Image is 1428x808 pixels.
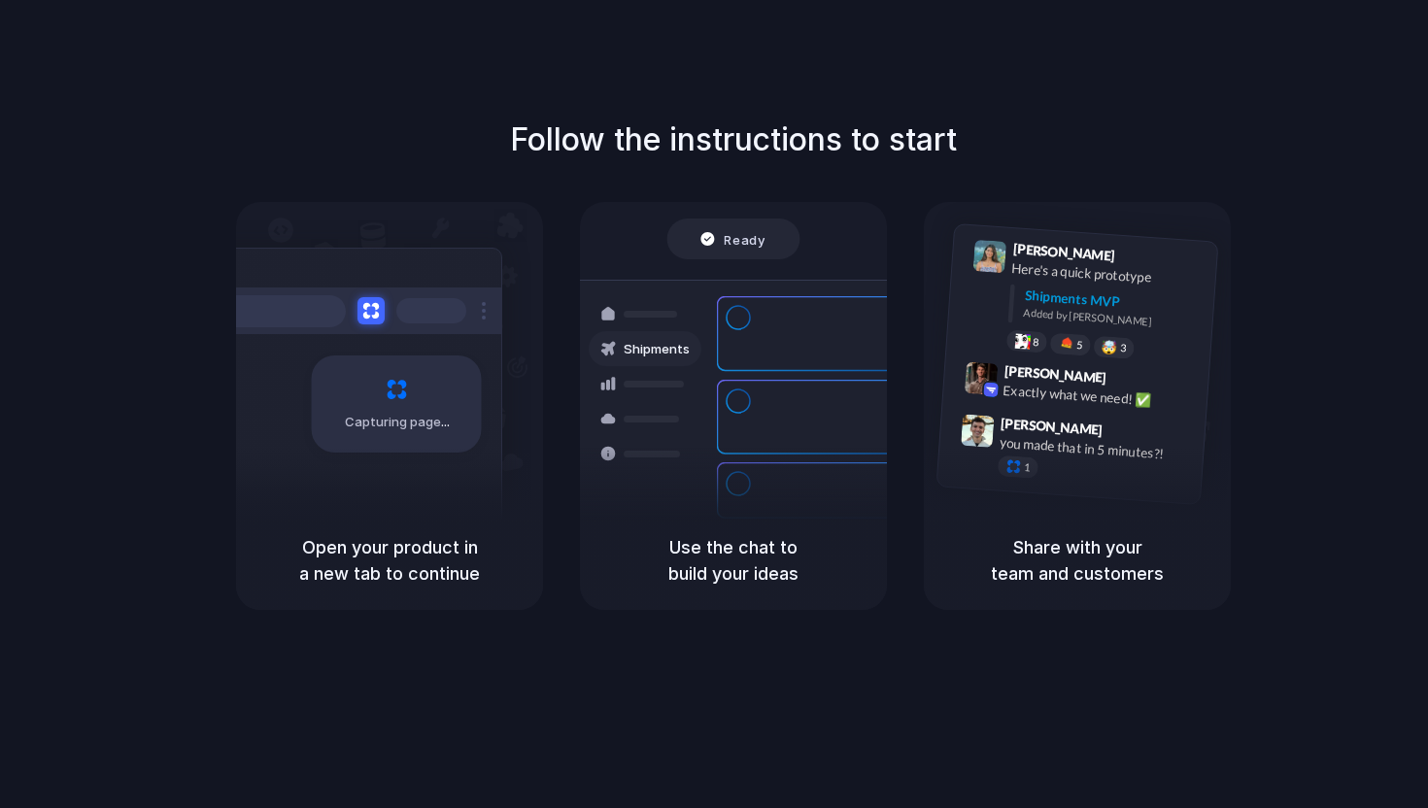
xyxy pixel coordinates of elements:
h5: Share with your team and customers [947,534,1207,587]
div: Here's a quick prototype [1011,258,1206,291]
h1: Follow the instructions to start [510,117,957,163]
span: 8 [1033,337,1039,348]
h5: Open your product in a new tab to continue [259,534,520,587]
span: 9:41 AM [1121,248,1161,271]
div: Added by [PERSON_NAME] [1023,305,1202,333]
span: [PERSON_NAME] [1001,413,1104,441]
span: 1 [1024,462,1031,473]
div: 🤯 [1102,341,1118,355]
h5: Use the chat to build your ideas [603,534,864,587]
div: Exactly what we need! ✅ [1003,381,1197,414]
span: 3 [1120,343,1127,353]
span: [PERSON_NAME] [1012,238,1115,266]
span: Shipments [624,340,690,359]
div: Shipments MVP [1024,286,1204,318]
span: 5 [1076,340,1083,351]
div: you made that in 5 minutes?! [999,433,1193,466]
span: Ready [725,229,765,249]
span: 9:42 AM [1112,370,1152,393]
span: Capturing page [345,413,453,432]
span: [PERSON_NAME] [1003,360,1106,388]
span: 9:47 AM [1108,422,1148,446]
